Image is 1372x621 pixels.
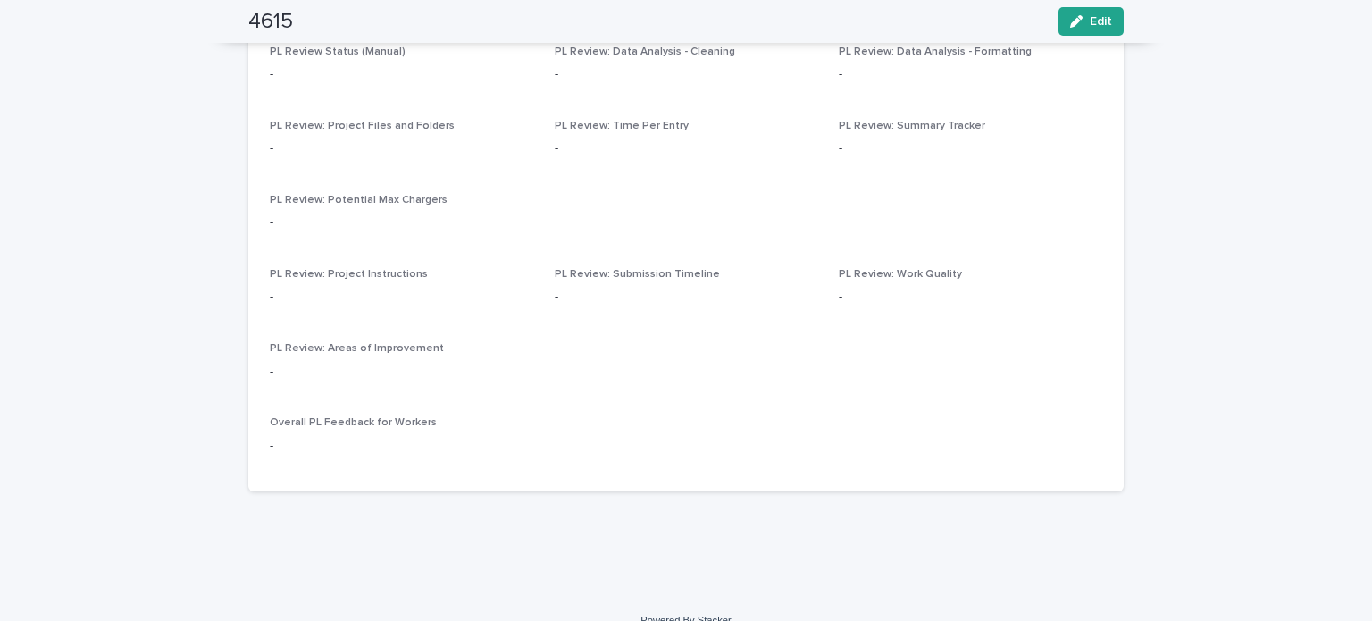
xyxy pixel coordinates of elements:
p: - [270,288,533,306]
p: - [839,139,1102,158]
span: PL Review: Time Per Entry [555,121,689,131]
span: PL Review: Submission Timeline [555,269,720,280]
span: PL Review: Project Files and Folders [270,121,455,131]
p: - [555,288,818,306]
span: PL Review: Data Analysis - Formatting [839,46,1032,57]
span: PL Review: Work Quality [839,269,962,280]
span: Edit [1090,15,1112,28]
button: Edit [1058,7,1124,36]
p: - [555,65,818,84]
span: PL Review: Data Analysis - Cleaning [555,46,735,57]
p: - [270,437,1102,456]
p: - [839,65,1102,84]
span: PL Review: Project Instructions [270,269,428,280]
span: Overall PL Feedback for Workers [270,417,437,428]
p: - [270,65,533,84]
span: PL Review: Summary Tracker [839,121,985,131]
p: - [270,214,1102,232]
span: PL Review: Areas of Improvement [270,343,444,354]
span: PL Review Status (Manual) [270,46,406,57]
p: - [555,139,818,158]
span: PL Review: Potential Max Chargers [270,195,448,206]
p: - [270,363,1102,382]
p: - [839,288,1102,306]
p: - [270,139,533,158]
h2: 4615 [248,9,293,35]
